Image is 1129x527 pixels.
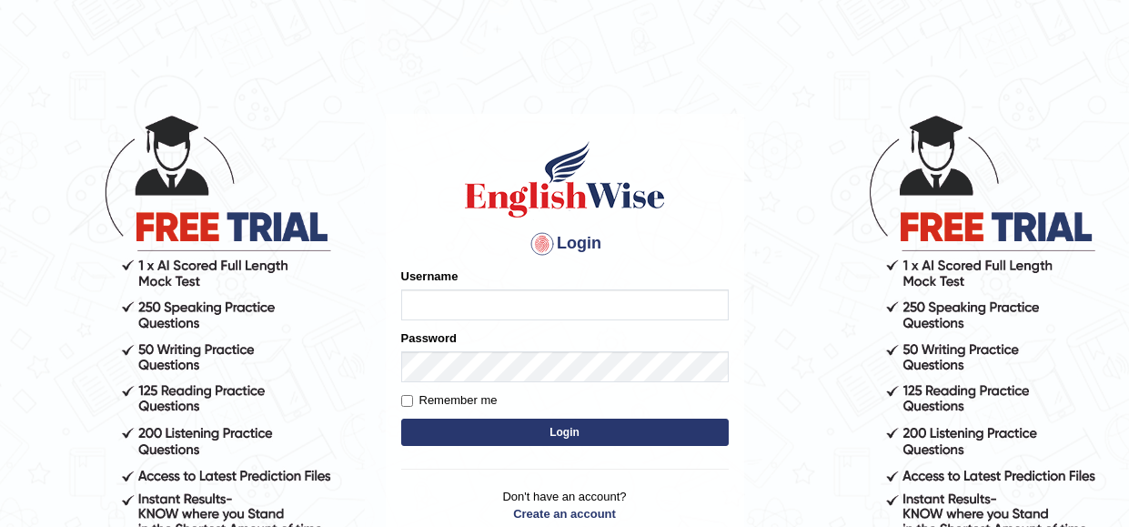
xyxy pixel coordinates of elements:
[401,395,413,407] input: Remember me
[401,329,457,347] label: Password
[401,419,729,446] button: Login
[401,391,498,410] label: Remember me
[401,268,459,285] label: Username
[461,138,669,220] img: Logo of English Wise sign in for intelligent practice with AI
[401,505,729,522] a: Create an account
[401,229,729,258] h4: Login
